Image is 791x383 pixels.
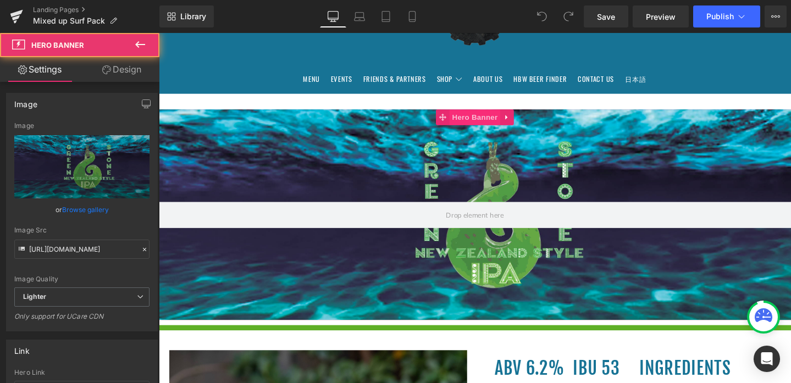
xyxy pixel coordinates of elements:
[33,5,159,14] a: Landing Pages
[180,12,206,21] span: Library
[14,275,150,283] div: Image Quality
[633,5,689,27] a: Preview
[62,200,109,219] a: Browse gallery
[215,39,281,57] a: Friends & Partners
[441,39,479,57] a: Contact Us
[14,122,150,130] div: Image
[320,5,346,27] a: Desktop
[359,80,374,97] a: Expand / Collapse
[82,57,162,82] a: Design
[14,240,150,259] input: Link
[597,11,615,23] span: Save
[373,5,399,27] a: Tablet
[14,93,37,109] div: Image
[14,369,150,376] div: Hero Link
[399,5,425,27] a: Mobile
[706,12,734,21] span: Publish
[14,204,150,215] div: or
[31,41,84,49] span: Hero Banner
[754,346,780,372] div: Open Intercom Messenger
[331,39,362,57] a: About Us
[181,39,203,57] a: Events
[490,39,513,57] a: 日本語
[14,312,150,328] div: Only support for UCare CDN
[531,5,553,27] button: Undo
[693,5,760,27] button: Publish
[159,5,214,27] a: New Library
[557,5,579,27] button: Redo
[33,16,105,25] span: Mixed up Surf Pack
[14,340,30,356] div: Link
[646,11,676,23] span: Preview
[765,5,787,27] button: More
[349,334,489,371] h1: abv 6.2% ibu 53
[23,292,46,301] b: Lighter
[306,80,359,97] span: Hero Banner
[152,39,169,57] a: MENU
[14,226,150,234] div: Image Src
[506,334,646,371] h1: ingredients
[292,39,319,57] a: Shop
[373,39,429,57] a: HBW Beer Finder
[346,5,373,27] a: Laptop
